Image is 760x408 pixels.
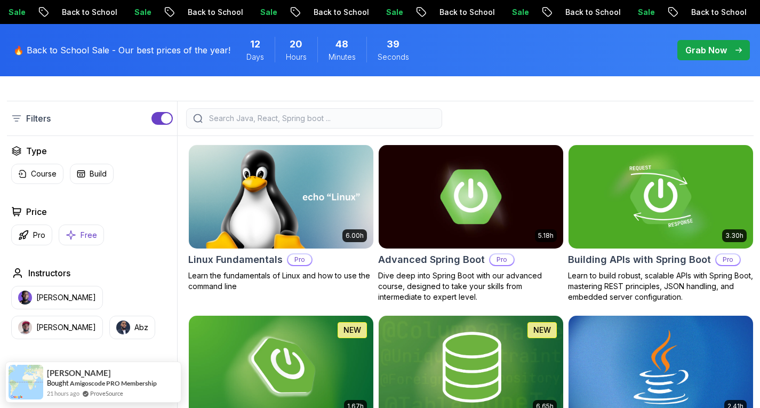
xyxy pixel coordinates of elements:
[246,52,264,62] span: Days
[343,325,361,335] p: NEW
[109,316,155,339] button: instructor imgAbz
[26,145,47,157] h2: Type
[28,267,70,279] h2: Instructors
[188,252,283,267] h2: Linux Fundamentals
[11,316,103,339] button: instructor img[PERSON_NAME]
[196,7,269,18] p: Back to School
[685,44,727,57] p: Grab Now
[716,254,740,265] p: Pro
[13,44,230,57] p: 🔥 Back to School Sale - Our best prices of the year!
[538,231,554,240] p: 5.18h
[134,322,148,333] p: Abz
[207,113,435,124] input: Search Java, React, Spring boot ...
[90,389,123,398] a: ProveSource
[322,7,395,18] p: Back to School
[395,7,429,18] p: Sale
[143,7,177,18] p: Sale
[269,7,303,18] p: Sale
[26,361,60,373] h2: Duration
[346,231,364,240] p: 6.00h
[9,365,43,399] img: provesource social proof notification image
[116,321,130,334] img: instructor img
[18,321,32,334] img: instructor img
[288,254,311,265] p: Pro
[31,169,57,179] p: Course
[47,389,79,398] span: 21 hours ago
[378,52,409,62] span: Seconds
[11,286,103,309] button: instructor img[PERSON_NAME]
[568,252,711,267] h2: Building APIs with Spring Boot
[11,164,63,184] button: Course
[379,145,563,249] img: Advanced Spring Boot card
[26,112,51,125] p: Filters
[188,145,374,292] a: Linux Fundamentals card6.00hLinux FundamentalsProLearn the fundamentals of Linux and how to use t...
[378,145,564,302] a: Advanced Spring Boot card5.18hAdvanced Spring BootProDive deep into Spring Boot with our advanced...
[26,205,47,218] h2: Price
[250,37,260,52] span: 12 Days
[90,169,107,179] p: Build
[36,322,96,333] p: [PERSON_NAME]
[11,225,52,245] button: Pro
[18,291,32,305] img: instructor img
[188,270,374,292] p: Learn the fundamentals of Linux and how to use the command line
[725,231,743,240] p: 3.30h
[521,7,555,18] p: Sale
[533,325,551,335] p: NEW
[189,145,373,249] img: Linux Fundamentals card
[569,145,753,249] img: Building APIs with Spring Boot card
[290,37,302,52] span: 20 Hours
[646,7,681,18] p: Sale
[574,7,646,18] p: Back to School
[59,225,104,245] button: Free
[81,230,97,241] p: Free
[335,37,348,52] span: 48 Minutes
[70,379,157,387] a: Amigoscode PRO Membership
[47,379,69,387] span: Bought
[17,7,51,18] p: Sale
[70,7,143,18] p: Back to School
[568,270,754,302] p: Learn to build robust, scalable APIs with Spring Boot, mastering REST principles, JSON handling, ...
[36,292,96,303] p: [PERSON_NAME]
[448,7,521,18] p: Back to School
[378,270,564,302] p: Dive deep into Spring Boot with our advanced course, designed to take your skills from intermedia...
[568,145,754,302] a: Building APIs with Spring Boot card3.30hBuilding APIs with Spring BootProLearn to build robust, s...
[70,164,114,184] button: Build
[286,52,307,62] span: Hours
[387,37,399,52] span: 39 Seconds
[33,230,45,241] p: Pro
[378,252,485,267] h2: Advanced Spring Boot
[329,52,356,62] span: Minutes
[490,254,514,265] p: Pro
[47,369,111,378] span: [PERSON_NAME]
